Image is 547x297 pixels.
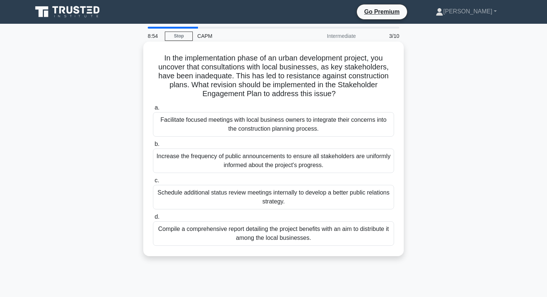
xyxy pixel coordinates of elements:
[360,29,404,43] div: 3/10
[154,141,159,147] span: b.
[153,185,394,209] div: Schedule additional status review meetings internally to develop a better public relations strategy.
[154,213,159,220] span: d.
[154,177,159,183] span: c.
[295,29,360,43] div: Intermediate
[360,7,404,16] a: Go Premium
[165,32,193,41] a: Stop
[193,29,295,43] div: CAPM
[152,53,395,99] h5: In the implementation phase of an urban development project, you uncover that consultations with ...
[418,4,515,19] a: [PERSON_NAME]
[153,148,394,173] div: Increase the frequency of public announcements to ensure all stakeholders are uniformly informed ...
[154,104,159,111] span: a.
[153,112,394,137] div: Facilitate focused meetings with local business owners to integrate their concerns into the const...
[143,29,165,43] div: 8:54
[153,221,394,246] div: Compile a comprehensive report detailing the project benefits with an aim to distribute it among ...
